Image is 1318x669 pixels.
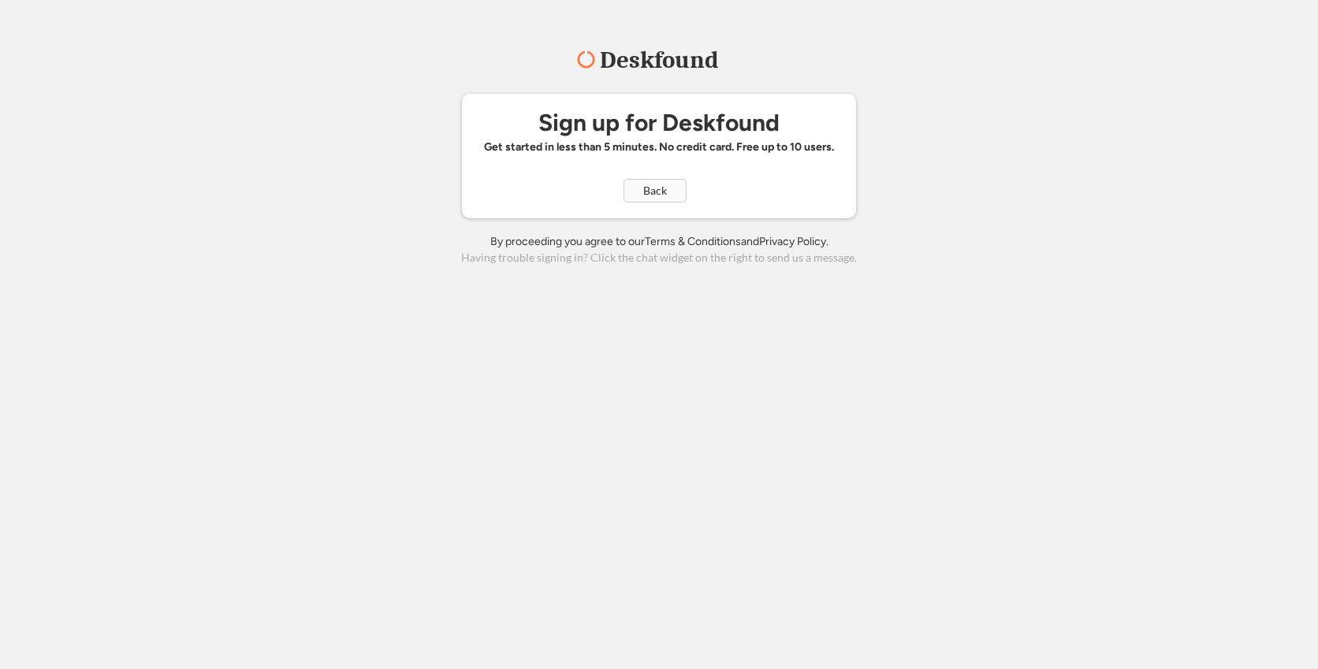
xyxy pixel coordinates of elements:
[759,235,828,248] a: Privacy Policy.
[538,110,780,136] div: Sign up for Deskfound
[645,235,741,248] a: Terms & Conditions
[490,234,828,250] div: By proceeding you agree to our and
[592,48,726,72] div: Deskfound
[624,179,687,203] button: Back
[484,139,834,155] div: Get started in less than 5 minutes. No credit card. Free up to 10 users.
